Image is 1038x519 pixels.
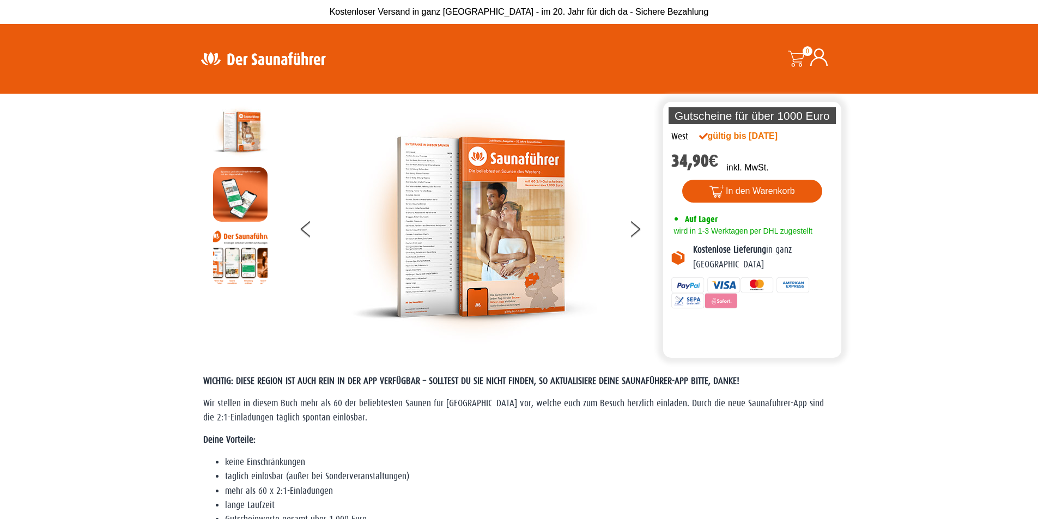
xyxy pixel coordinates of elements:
[671,130,688,144] div: West
[225,469,835,484] li: täglich einlösbar (außer bei Sonderveranstaltungen)
[203,398,824,423] span: Wir stellen in diesem Buch mehr als 60 der beliebtesten Saunen für [GEOGRAPHIC_DATA] vor, welche ...
[693,245,766,255] b: Kostenlose Lieferung
[693,243,834,272] p: in ganz [GEOGRAPHIC_DATA]
[225,498,835,512] li: lange Laufzeit
[351,105,597,350] img: der-saunafuehrer-2025-west
[330,7,709,16] span: Kostenloser Versand in ganz [GEOGRAPHIC_DATA] - im 20. Jahr für dich da - Sichere Bezahlung
[671,151,719,171] bdi: 34,90
[213,230,268,284] img: Anleitung7tn
[203,435,256,445] strong: Deine Vorteile:
[671,227,812,235] span: wird in 1-3 Werktagen per DHL zugestellt
[669,107,836,124] p: Gutscheine für über 1000 Euro
[803,46,812,56] span: 0
[699,130,802,143] div: gültig bis [DATE]
[682,180,822,203] button: In den Warenkorb
[685,214,718,224] span: Auf Lager
[213,167,268,222] img: MOCKUP-iPhone_regional
[225,455,835,469] li: keine Einschränkungen
[203,376,739,386] span: WICHTIG: DIESE REGION IST AUCH REIN IN DER APP VERFÜGBAR – SOLLTEST DU SIE NICHT FINDEN, SO AKTUA...
[213,105,268,159] img: der-saunafuehrer-2025-west
[709,151,719,171] span: €
[225,484,835,498] li: mehr als 60 x 2:1-Einladungen
[726,161,768,174] p: inkl. MwSt.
